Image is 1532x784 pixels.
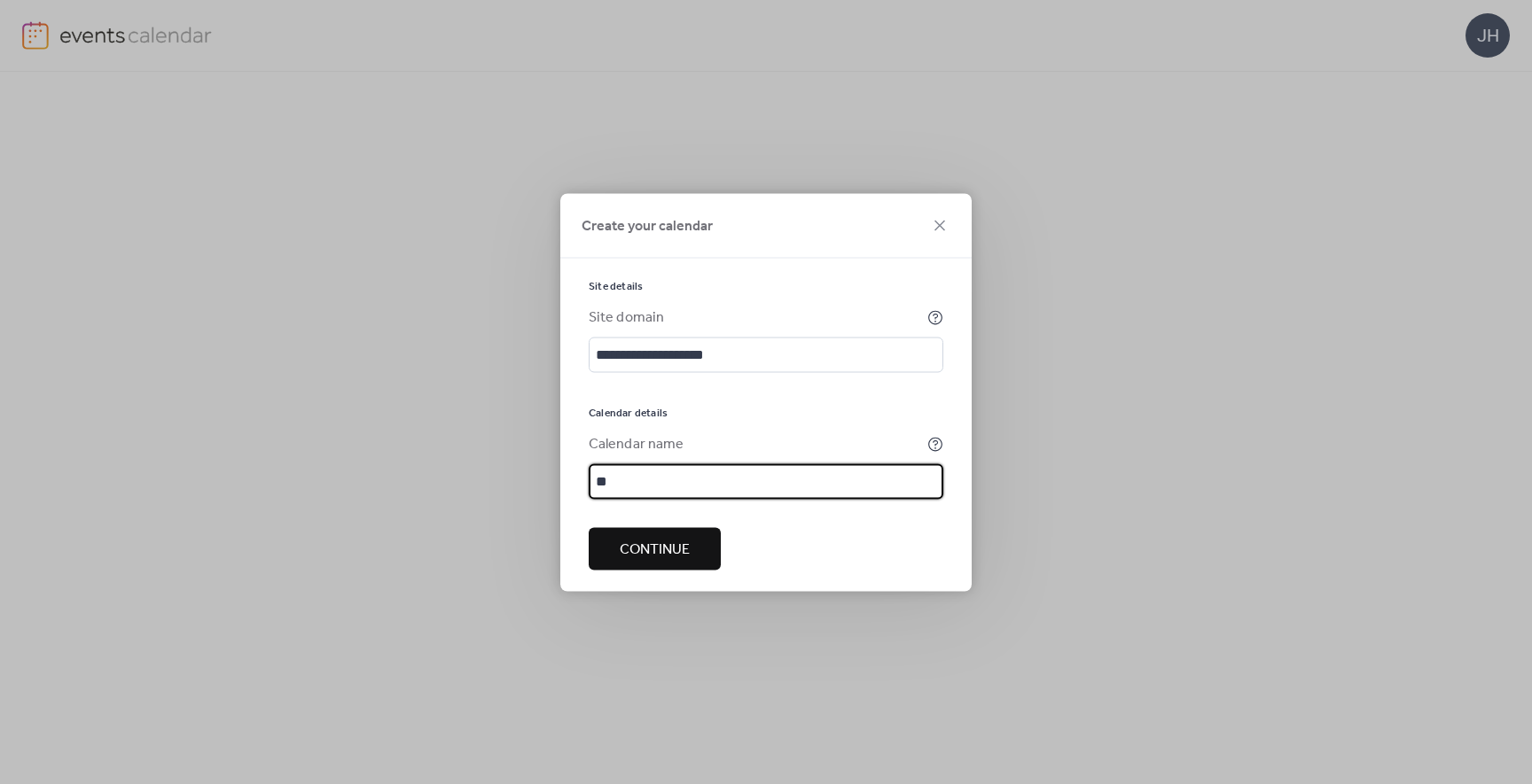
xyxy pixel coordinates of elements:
button: Continue [589,527,721,570]
span: Calendar details [589,406,668,420]
span: Site details [589,279,643,293]
span: Continue [620,539,690,560]
div: Calendar name [589,433,924,454]
span: Create your calendar [582,215,713,237]
div: Site domain [589,307,924,328]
